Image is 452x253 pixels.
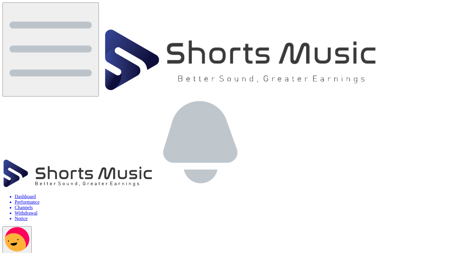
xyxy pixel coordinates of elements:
[15,210,450,216] a: Withdrawal
[2,159,154,188] img: ShortsMusic
[100,29,385,95] img: ShortsMusic
[5,3,96,95] img: menu
[155,97,246,188] img: 알림
[5,227,29,251] img: 사용자 이미지
[15,194,450,199] a: Dashboard
[15,205,450,210] a: Channels
[15,216,450,221] a: Notice
[15,199,450,205] a: Performance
